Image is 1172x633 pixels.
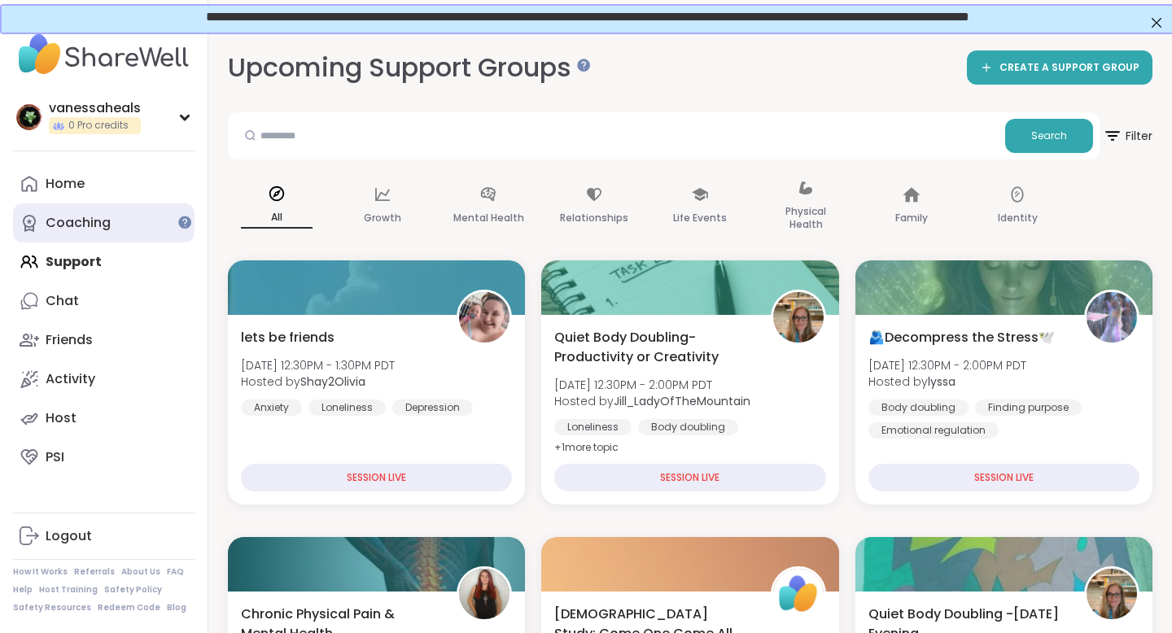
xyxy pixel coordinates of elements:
[364,208,401,228] p: Growth
[868,328,1055,347] span: 🫂Decompress the Stress🕊️
[459,292,509,343] img: Shay2Olivia
[308,399,386,416] div: Loneliness
[49,99,141,117] div: vanessaheals
[46,527,92,545] div: Logout
[46,448,64,466] div: PSI
[13,517,195,556] a: Logout
[241,357,395,373] span: [DATE] 12:30PM - 1:30PM PDT
[554,419,632,435] div: Loneliness
[895,208,928,228] p: Family
[554,464,825,491] div: SESSION LIVE
[13,360,195,399] a: Activity
[13,399,195,438] a: Host
[13,566,68,578] a: How It Works
[928,373,956,390] b: lyssa
[13,203,195,242] a: Coaching
[1103,116,1152,155] span: Filter
[16,104,42,130] img: vanessaheals
[554,328,752,367] span: Quiet Body Doubling- Productivity or Creativity
[13,584,33,596] a: Help
[614,393,750,409] b: Jill_LadyOfTheMountain
[577,59,590,72] iframe: Spotlight
[46,370,95,388] div: Activity
[459,569,509,619] img: SarahR83
[770,202,842,234] p: Physical Health
[1031,129,1067,143] span: Search
[975,399,1082,416] div: Finding purpose
[773,569,824,619] img: ShareWell
[98,602,160,613] a: Redeem Code
[46,175,85,193] div: Home
[228,50,584,86] h2: Upcoming Support Groups
[13,321,195,360] a: Friends
[999,61,1139,75] span: CREATE A SUPPORT GROUP
[554,393,750,409] span: Hosted by
[167,602,186,613] a: Blog
[241,373,395,390] span: Hosted by
[13,164,195,203] a: Home
[868,399,969,416] div: Body doubling
[13,26,195,83] img: ShareWell Nav Logo
[167,566,184,578] a: FAQ
[1005,119,1093,153] button: Search
[104,584,162,596] a: Safety Policy
[1087,292,1137,343] img: lyssa
[554,377,750,393] span: [DATE] 12:30PM - 2:00PM PDT
[46,214,111,232] div: Coaching
[773,292,824,343] img: Jill_LadyOfTheMountain
[453,208,524,228] p: Mental Health
[68,119,129,133] span: 0 Pro credits
[74,566,115,578] a: Referrals
[868,422,999,439] div: Emotional regulation
[1087,569,1137,619] img: Jill_LadyOfTheMountain
[868,373,1026,390] span: Hosted by
[13,438,195,477] a: PSI
[967,50,1152,85] a: CREATE A SUPPORT GROUP
[998,208,1038,228] p: Identity
[121,566,160,578] a: About Us
[560,208,628,228] p: Relationships
[46,292,79,310] div: Chat
[241,464,512,491] div: SESSION LIVE
[13,282,195,321] a: Chat
[46,409,77,427] div: Host
[46,331,93,349] div: Friends
[673,208,727,228] p: Life Events
[392,399,473,416] div: Depression
[241,399,302,416] div: Anxiety
[13,602,91,613] a: Safety Resources
[638,419,738,435] div: Body doubling
[868,464,1139,491] div: SESSION LIVE
[178,216,191,229] iframe: Spotlight
[241,328,335,347] span: lets be friends
[868,357,1026,373] span: [DATE] 12:30PM - 2:00PM PDT
[39,584,98,596] a: Host Training
[300,373,365,390] b: Shay2Olivia
[241,207,313,229] p: All
[1103,112,1152,159] button: Filter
